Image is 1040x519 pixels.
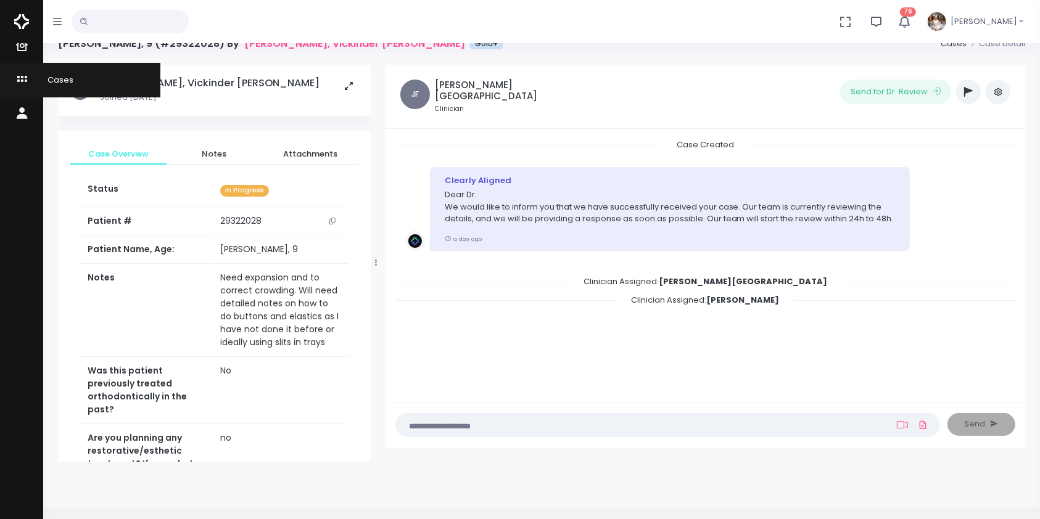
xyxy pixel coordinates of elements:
[80,148,157,160] span: Case Overview
[662,135,749,154] span: Case Created
[213,207,349,235] td: 29322028
[58,65,371,462] div: scrollable content
[435,104,594,114] small: Clinician
[80,424,213,491] th: Are you planning any restorative/esthetic treatment? If yes, what are you planning?
[900,7,916,17] span: 76
[967,38,1025,50] li: Case Detail
[445,174,896,187] div: Clearly Aligned
[435,80,594,102] h5: [PERSON_NAME][GEOGRAPHIC_DATA]
[659,276,827,287] b: [PERSON_NAME][GEOGRAPHIC_DATA]
[941,38,967,49] a: Cases
[176,148,253,160] span: Notes
[244,38,465,49] a: [PERSON_NAME], Vickinder [PERSON_NAME]
[80,357,213,424] th: Was this patient previously treated orthodontically in the past?
[213,357,349,424] td: No
[951,15,1017,28] span: [PERSON_NAME]
[14,9,29,35] img: Logo Horizontal
[213,264,349,357] td: Need expansion and to correct crowding. Will need detailed notes on how to do buttons and elastic...
[926,10,948,33] img: Header Avatar
[272,148,349,160] span: Attachments
[80,235,213,264] th: Patient Name, Age:
[706,294,779,306] b: [PERSON_NAME]
[445,189,896,225] p: Dear Dr. We would like to inform you that we have successfully received your case. Our team is cu...
[569,272,842,291] span: Clinician Assigned:
[80,175,213,206] th: Status
[616,290,794,309] span: Clinician Assigned:
[445,235,482,243] small: a day ago
[400,80,430,109] span: JF
[840,80,951,104] button: Send for Dr. Review
[100,77,320,89] h5: [PERSON_NAME], Vickinder [PERSON_NAME]
[213,424,349,491] td: no
[80,264,213,357] th: Notes
[915,414,930,436] a: Add Files
[32,74,73,86] span: Cases
[220,185,269,197] span: In Progress
[213,235,349,264] td: [PERSON_NAME], 9
[80,206,213,235] th: Patient #
[58,38,503,49] h4: [PERSON_NAME], 9 (#29322028) By
[470,38,503,49] span: Gold+
[100,91,320,104] p: Joined [DATE]
[894,420,910,430] a: Add Loom Video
